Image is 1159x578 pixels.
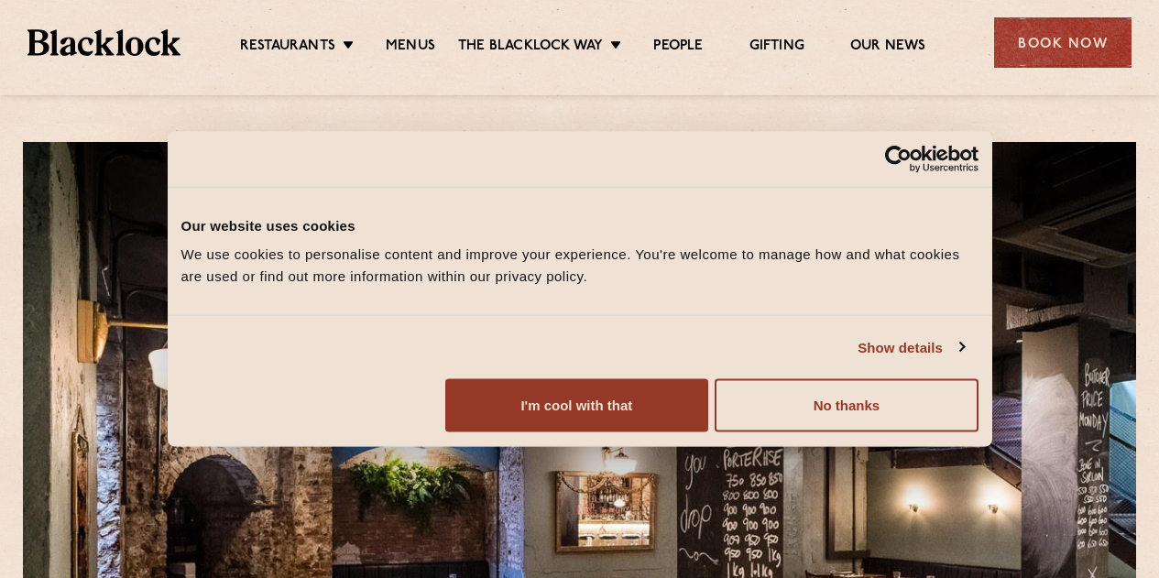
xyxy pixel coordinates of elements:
[27,29,180,55] img: BL_Textured_Logo-footer-cropped.svg
[458,38,603,58] a: The Blacklock Way
[653,38,703,58] a: People
[445,379,708,432] button: I'm cool with that
[749,38,804,58] a: Gifting
[715,379,978,432] button: No thanks
[386,38,435,58] a: Menus
[181,214,979,236] div: Our website uses cookies
[858,336,964,358] a: Show details
[850,38,926,58] a: Our News
[818,145,979,172] a: Usercentrics Cookiebot - opens in a new window
[181,244,979,288] div: We use cookies to personalise content and improve your experience. You're welcome to manage how a...
[240,38,335,58] a: Restaurants
[994,17,1132,68] div: Book Now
